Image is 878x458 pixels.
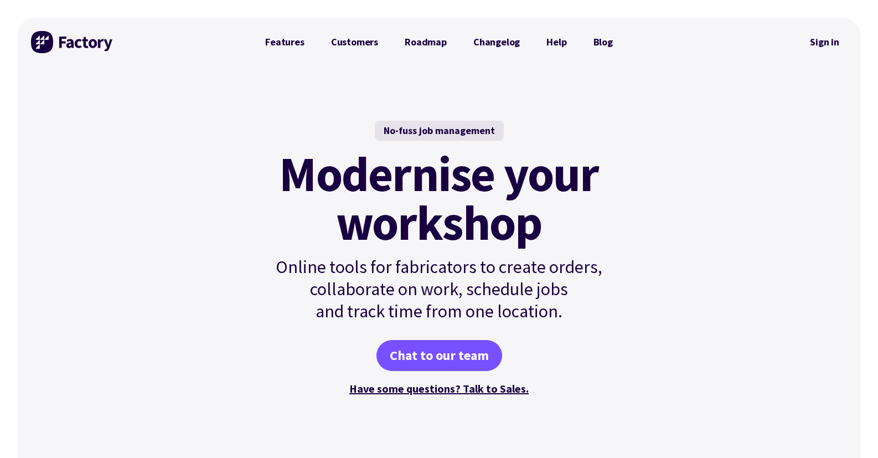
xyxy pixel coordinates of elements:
[802,29,847,55] a: Sign in
[252,31,626,53] nav: Primary Navigation
[375,121,504,141] div: No-fuss job management
[252,31,318,53] a: Features
[252,256,626,322] p: Online tools for fabricators to create orders, collaborate on work, schedule jobs and track time ...
[279,150,598,247] mark: Modernise your workshop
[802,29,847,55] nav: Secondary Navigation
[391,31,460,53] a: Roadmap
[533,31,580,53] a: Help
[31,31,114,53] img: Factory
[318,31,391,53] a: Customers
[580,31,626,53] a: Blog
[349,382,529,395] a: Have some questions? Talk to Sales.
[376,340,502,371] a: Chat to our team
[460,31,533,53] a: Changelog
